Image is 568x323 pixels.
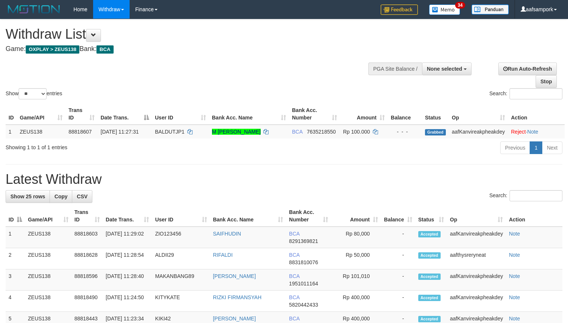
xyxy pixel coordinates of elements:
[289,281,318,287] span: Copy 1951011164 to clipboard
[289,231,299,237] span: BCA
[455,2,465,9] span: 34
[292,129,302,135] span: BCA
[152,227,210,248] td: ZIO123456
[17,125,66,138] td: ZEUS138
[527,129,539,135] a: Note
[213,231,241,237] a: SAIFHUDIN
[6,4,62,15] img: MOTION_logo.png
[213,316,256,322] a: [PERSON_NAME]
[508,125,565,138] td: ·
[6,45,371,53] h4: Game: Bank:
[101,129,139,135] span: [DATE] 11:27:31
[19,88,47,99] select: Showentries
[509,252,520,258] a: Note
[415,205,447,227] th: Status: activate to sort column ascending
[286,205,331,227] th: Bank Acc. Number: activate to sort column ascending
[343,129,370,135] span: Rp 100.000
[6,125,17,138] td: 1
[6,248,25,269] td: 2
[10,194,45,199] span: Show 25 rows
[103,269,152,291] td: [DATE] 11:28:40
[72,205,103,227] th: Trans ID: activate to sort column ascending
[381,269,415,291] td: -
[536,75,557,88] a: Stop
[103,205,152,227] th: Date Trans.: activate to sort column ascending
[289,103,340,125] th: Bank Acc. Number: activate to sort column ascending
[447,227,506,248] td: aafKanvireakpheakdey
[289,252,299,258] span: BCA
[418,274,441,280] span: Accepted
[152,291,210,312] td: KITYKATE
[72,227,103,248] td: 88818603
[368,63,422,75] div: PGA Site Balance /
[418,252,441,259] span: Accepted
[500,141,530,154] a: Previous
[542,141,562,154] a: Next
[331,291,381,312] td: Rp 400,000
[17,103,66,125] th: Game/API: activate to sort column ascending
[449,103,508,125] th: Op: activate to sort column ascending
[69,129,92,135] span: 88818607
[289,238,318,244] span: Copy 8291369821 to clipboard
[213,273,256,279] a: [PERSON_NAME]
[418,316,441,322] span: Accepted
[388,103,422,125] th: Balance
[425,129,446,135] span: Grabbed
[72,190,92,203] a: CSV
[418,231,441,237] span: Accepted
[449,125,508,138] td: aafKanvireakpheakdey
[6,103,17,125] th: ID
[212,129,261,135] a: M [PERSON_NAME]
[77,194,88,199] span: CSV
[331,248,381,269] td: Rp 50,000
[96,45,113,54] span: BCA
[530,141,542,154] a: 1
[489,88,562,99] label: Search:
[6,190,50,203] a: Show 25 rows
[152,269,210,291] td: MAKANBANG89
[422,103,449,125] th: Status
[289,316,299,322] span: BCA
[103,248,152,269] td: [DATE] 11:28:54
[289,302,318,308] span: Copy 5820442433 to clipboard
[213,252,233,258] a: RIFALDI
[289,259,318,265] span: Copy 8831810076 to clipboard
[54,194,67,199] span: Copy
[429,4,460,15] img: Button%20Memo.svg
[72,248,103,269] td: 88818628
[72,269,103,291] td: 88818596
[289,273,299,279] span: BCA
[447,248,506,269] td: aafthysreryneat
[391,128,419,135] div: - - -
[103,227,152,248] td: [DATE] 11:29:02
[6,291,25,312] td: 4
[25,248,72,269] td: ZEUS138
[447,291,506,312] td: aafKanvireakpheakdey
[209,103,289,125] th: Bank Acc. Name: activate to sort column ascending
[66,103,98,125] th: Trans ID: activate to sort column ascending
[498,63,557,75] a: Run Auto-Refresh
[26,45,79,54] span: OXPLAY > ZEUS138
[331,227,381,248] td: Rp 80,000
[103,291,152,312] td: [DATE] 11:24:50
[152,103,209,125] th: User ID: activate to sort column ascending
[6,227,25,248] td: 1
[25,227,72,248] td: ZEUS138
[25,291,72,312] td: ZEUS138
[509,273,520,279] a: Note
[213,294,261,300] a: RIZKI FIRMANSYAH
[447,269,506,291] td: aafKanvireakpheakdey
[6,205,25,227] th: ID: activate to sort column descending
[25,269,72,291] td: ZEUS138
[25,205,72,227] th: Game/API: activate to sort column ascending
[6,88,62,99] label: Show entries
[381,227,415,248] td: -
[489,190,562,201] label: Search:
[6,269,25,291] td: 3
[418,295,441,301] span: Accepted
[289,294,299,300] span: BCA
[72,291,103,312] td: 88818490
[506,205,562,227] th: Action
[210,205,286,227] th: Bank Acc. Name: activate to sort column ascending
[509,316,520,322] a: Note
